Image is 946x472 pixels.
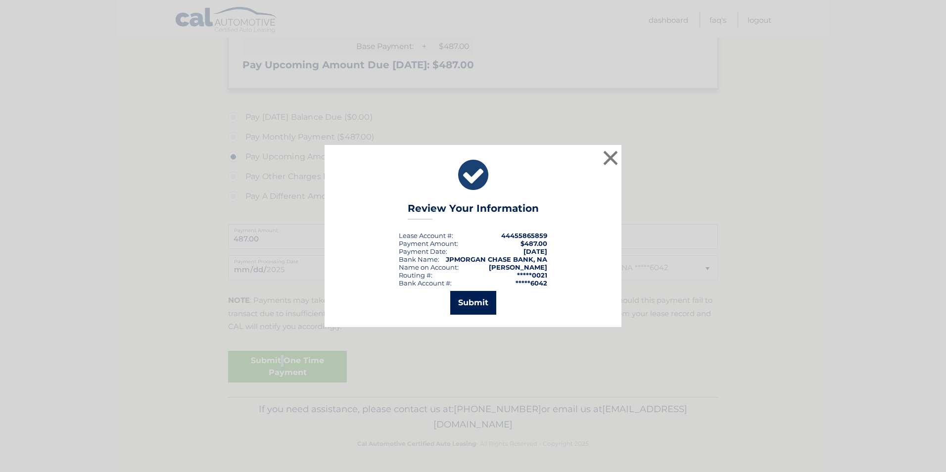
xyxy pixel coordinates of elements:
span: $487.00 [520,239,547,247]
strong: [PERSON_NAME] [489,263,547,271]
div: Name on Account: [399,263,459,271]
button: × [601,148,620,168]
span: Payment Date [399,247,446,255]
button: Submit [450,291,496,315]
strong: JPMORGAN CHASE BANK, NA [446,255,547,263]
div: : [399,247,447,255]
div: Bank Name: [399,255,439,263]
div: Bank Account #: [399,279,452,287]
h3: Review Your Information [408,202,539,220]
span: [DATE] [523,247,547,255]
div: Lease Account #: [399,232,453,239]
strong: 44455865859 [501,232,547,239]
div: Payment Amount: [399,239,458,247]
div: Routing #: [399,271,432,279]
